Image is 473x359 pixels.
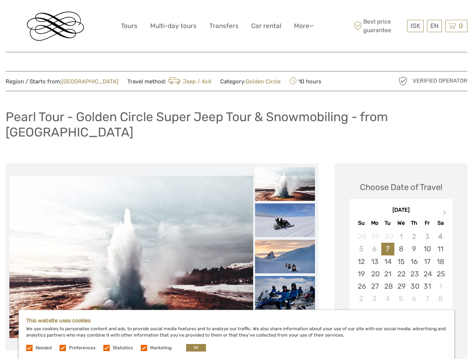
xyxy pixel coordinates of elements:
[251,21,281,31] a: Car rental
[186,344,206,352] button: OK
[368,268,381,280] div: Choose Monday, October 20th, 2025
[421,218,434,228] div: Fr
[421,230,434,243] div: Not available Friday, October 3rd, 2025
[381,280,394,292] div: Choose Tuesday, October 28th, 2025
[368,218,381,228] div: Mo
[355,218,368,228] div: Su
[6,109,467,139] h1: Pearl Tour - Golden Circle Super Jeep Tour & Snowmobiling - from [GEOGRAPHIC_DATA]
[355,230,368,243] div: Not available Sunday, September 28th, 2025
[360,181,442,193] div: Choose Date of Travel
[166,78,211,85] a: Jeep / 4x4
[381,268,394,280] div: Choose Tuesday, October 21st, 2025
[255,240,315,273] img: 639669f3b0314d81813c9e080ae6c491_slider_thumbnail.jpg
[368,292,381,305] div: Choose Monday, November 3rd, 2025
[394,280,407,292] div: Choose Wednesday, October 29th, 2025
[421,280,434,292] div: Choose Friday, October 31st, 2025
[69,345,95,351] label: Preferences
[421,255,434,268] div: Choose Friday, October 17th, 2025
[255,203,315,237] img: b8822a8826ec45d5825b92fa4f601ae4_slider_thumbnail.jpg
[394,268,407,280] div: Choose Wednesday, October 22nd, 2025
[26,317,447,324] h5: This website uses cookies
[407,292,421,305] div: Choose Thursday, November 6th, 2025
[381,218,394,228] div: Tu
[410,22,420,30] span: ISK
[381,243,394,255] div: Choose Tuesday, October 7th, 2025
[434,268,447,280] div: Choose Saturday, October 25th, 2025
[427,20,442,32] div: EN
[294,21,313,31] a: More
[413,77,467,85] span: Verified Operator
[394,243,407,255] div: Choose Wednesday, October 8th, 2025
[434,218,447,228] div: Sa
[434,280,447,292] div: Choose Saturday, November 1st, 2025
[407,280,421,292] div: Choose Thursday, October 30th, 2025
[434,292,447,305] div: Choose Saturday, November 8th, 2025
[355,292,368,305] div: Choose Sunday, November 2nd, 2025
[381,292,394,305] div: Choose Tuesday, November 4th, 2025
[397,75,409,87] img: verified_operator_grey_128.png
[394,230,407,243] div: Not available Wednesday, October 1st, 2025
[36,345,52,351] label: Needed
[355,268,368,280] div: Choose Sunday, October 19th, 2025
[394,292,407,305] div: Choose Wednesday, November 5th, 2025
[220,78,281,86] span: Category:
[381,255,394,268] div: Choose Tuesday, October 14th, 2025
[407,230,421,243] div: Not available Thursday, October 2nd, 2025
[61,78,118,85] a: [GEOGRAPHIC_DATA]
[355,243,368,255] div: Not available Sunday, October 5th, 2025
[421,292,434,305] div: Choose Friday, November 7th, 2025
[289,76,321,86] span: 10 hours
[394,218,407,228] div: We
[434,243,447,255] div: Choose Saturday, October 11th, 2025
[255,167,315,201] img: d20006cff51242719c6f2951424a6da4_slider_thumbnail.jpeg
[381,230,394,243] div: Not available Tuesday, September 30th, 2025
[421,268,434,280] div: Choose Friday, October 24th, 2025
[209,21,239,31] a: Transfers
[355,255,368,268] div: Choose Sunday, October 12th, 2025
[421,243,434,255] div: Choose Friday, October 10th, 2025
[368,243,381,255] div: Not available Monday, October 6th, 2025
[407,218,421,228] div: Th
[368,280,381,292] div: Choose Monday, October 27th, 2025
[6,78,118,86] span: Region / Starts from:
[368,255,381,268] div: Choose Monday, October 13th, 2025
[434,230,447,243] div: Not available Saturday, October 4th, 2025
[352,230,450,305] div: month 2025-10
[246,78,281,85] a: Golden Circle
[394,255,407,268] div: Choose Wednesday, October 15th, 2025
[9,176,253,338] img: d20006cff51242719c6f2951424a6da4_main_slider.jpeg
[127,76,211,86] span: Travel method:
[150,345,172,351] label: Marketing
[355,280,368,292] div: Choose Sunday, October 26th, 2025
[113,345,133,351] label: Statistics
[352,18,405,34] span: Best price guarantee
[407,243,421,255] div: Choose Thursday, October 9th, 2025
[150,21,197,31] a: Multi-day tours
[368,230,381,243] div: Not available Monday, September 29th, 2025
[27,12,84,41] img: Reykjavik Residence
[458,22,464,30] span: 0
[349,206,452,214] div: [DATE]
[434,255,447,268] div: Choose Saturday, October 18th, 2025
[440,208,452,220] button: Next Month
[407,268,421,280] div: Choose Thursday, October 23rd, 2025
[121,21,137,31] a: Tours
[255,276,315,310] img: beb7156f110246c398c407fde2ae5fce_slider_thumbnail.jpg
[407,255,421,268] div: Choose Thursday, October 16th, 2025
[19,310,454,359] div: We use cookies to personalise content and ads, to provide social media features and to analyse ou...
